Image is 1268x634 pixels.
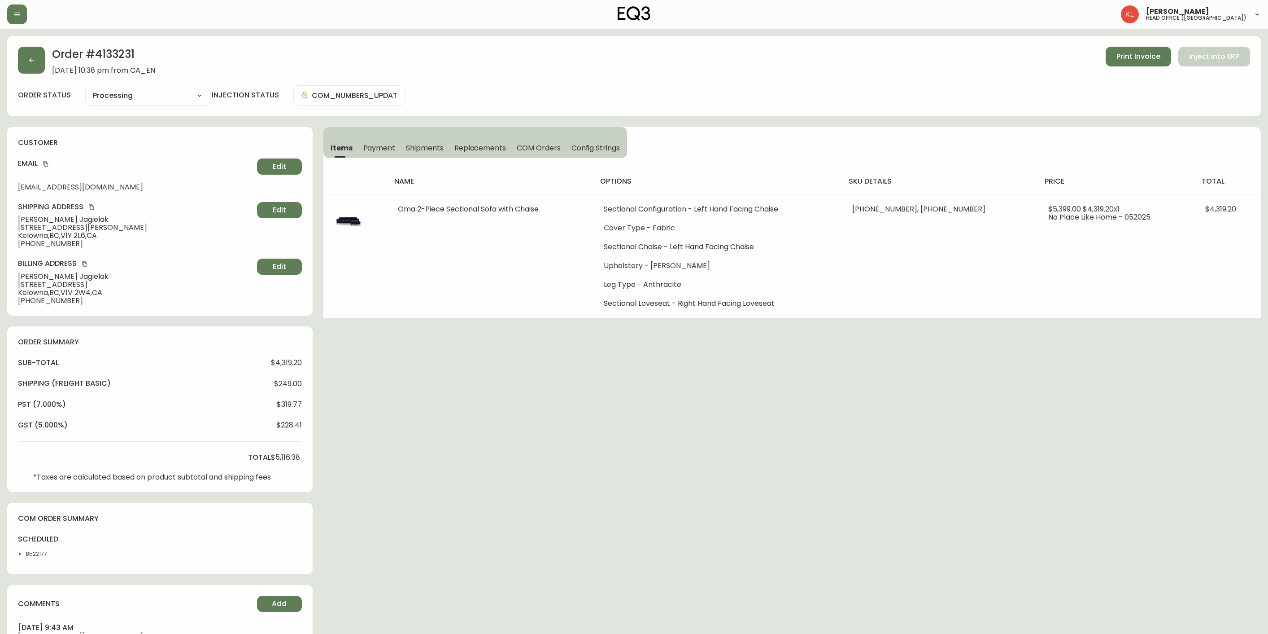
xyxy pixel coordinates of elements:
[277,401,302,409] span: $319.77
[271,453,300,462] span: $5,116.38
[1048,212,1150,222] span: No Place Like Home - 052025
[18,514,302,524] h4: com order summary
[33,473,271,481] p: *Taxes are calculated based on product subtotal and shipping fees
[517,143,561,153] span: COM Orders
[604,224,831,232] li: Cover Type - Fabric
[454,143,506,153] span: Replacements
[18,183,253,191] span: [EMAIL_ADDRESS][DOMAIN_NAME]
[1146,15,1246,21] h5: head office ([GEOGRAPHIC_DATA])
[331,143,353,153] span: Items
[18,232,253,240] span: Kelowna , BC , V1Y 2L6 , CA
[52,47,155,66] h2: Order # 4133231
[1146,8,1209,15] span: [PERSON_NAME]
[604,205,831,213] li: Sectional Configuration - Left Hand Facing Chaise
[398,204,539,214] span: Oma 2-Piece Sectional Sofa with Chaise
[18,289,253,297] span: Kelowna , BC , V1V 2W4 , CA
[257,202,302,218] button: Edit
[276,421,302,429] span: $228.41
[18,273,253,281] span: [PERSON_NAME] Jagielak
[271,359,302,367] span: $4,319.20
[52,66,155,75] span: [DATE] 10:38 pm from CA_EN
[1205,204,1236,214] span: $4,319.20
[852,204,985,214] span: [PHONE_NUMBER], [PHONE_NUMBER]
[18,379,111,388] h4: Shipping ( Freight Basic )
[18,216,253,224] span: [PERSON_NAME] Jagielak
[571,143,620,153] span: Config Strings
[273,205,286,215] span: Edit
[41,159,50,168] button: copy
[87,203,96,211] button: copy
[1202,176,1254,186] h4: total
[18,259,253,269] h4: Billing Address
[274,380,302,388] span: $249.00
[394,176,586,186] h4: name
[18,158,253,168] h4: Email
[257,596,302,612] button: Add
[18,240,253,248] span: [PHONE_NUMBER]
[18,358,59,368] h4: sub-total
[406,143,444,153] span: Shipments
[18,138,302,148] h4: customer
[1048,204,1081,214] span: $5,399.00
[604,299,831,308] li: Sectional Loveseat - Right Hand Facing Loveseat
[80,260,89,269] button: copy
[18,281,253,289] span: [STREET_ADDRESS]
[18,337,302,347] h4: order summary
[18,400,66,409] h4: pst (7.000%)
[1083,204,1120,214] span: $4,319.20 x 1
[1116,52,1160,62] span: Print Invoice
[272,599,287,609] span: Add
[18,599,60,609] h4: comments
[18,297,253,305] span: [PHONE_NUMBER]
[18,534,66,544] h4: scheduled
[257,158,302,175] button: Edit
[363,143,396,153] span: Payment
[26,550,66,558] li: 8522177
[849,176,1030,186] h4: sku details
[600,176,834,186] h4: options
[248,453,271,462] h4: total
[18,202,253,212] h4: Shipping Address
[604,243,831,251] li: Sectional Chaise - Left Hand Facing Chaise
[18,623,302,633] h4: [DATE] 9:43 am
[18,224,253,232] span: [STREET_ADDRESS][PERSON_NAME]
[212,90,279,100] h4: injection status
[18,420,68,430] h4: gst (5.000%)
[618,6,651,21] img: logo
[18,90,71,100] label: order status
[1045,176,1187,186] h4: price
[604,281,831,289] li: Leg Type - Anthracite
[604,262,831,270] li: Upholstery - [PERSON_NAME]
[1106,47,1171,66] button: Print Invoice
[273,162,286,172] span: Edit
[273,262,286,272] span: Edit
[257,259,302,275] button: Edit
[334,205,363,234] img: 7f96e936-72d4-49a0-9e0a-85bc59f1488f.jpg
[1121,5,1139,23] img: 2c0c8aa7421344cf0398c7f872b772b5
